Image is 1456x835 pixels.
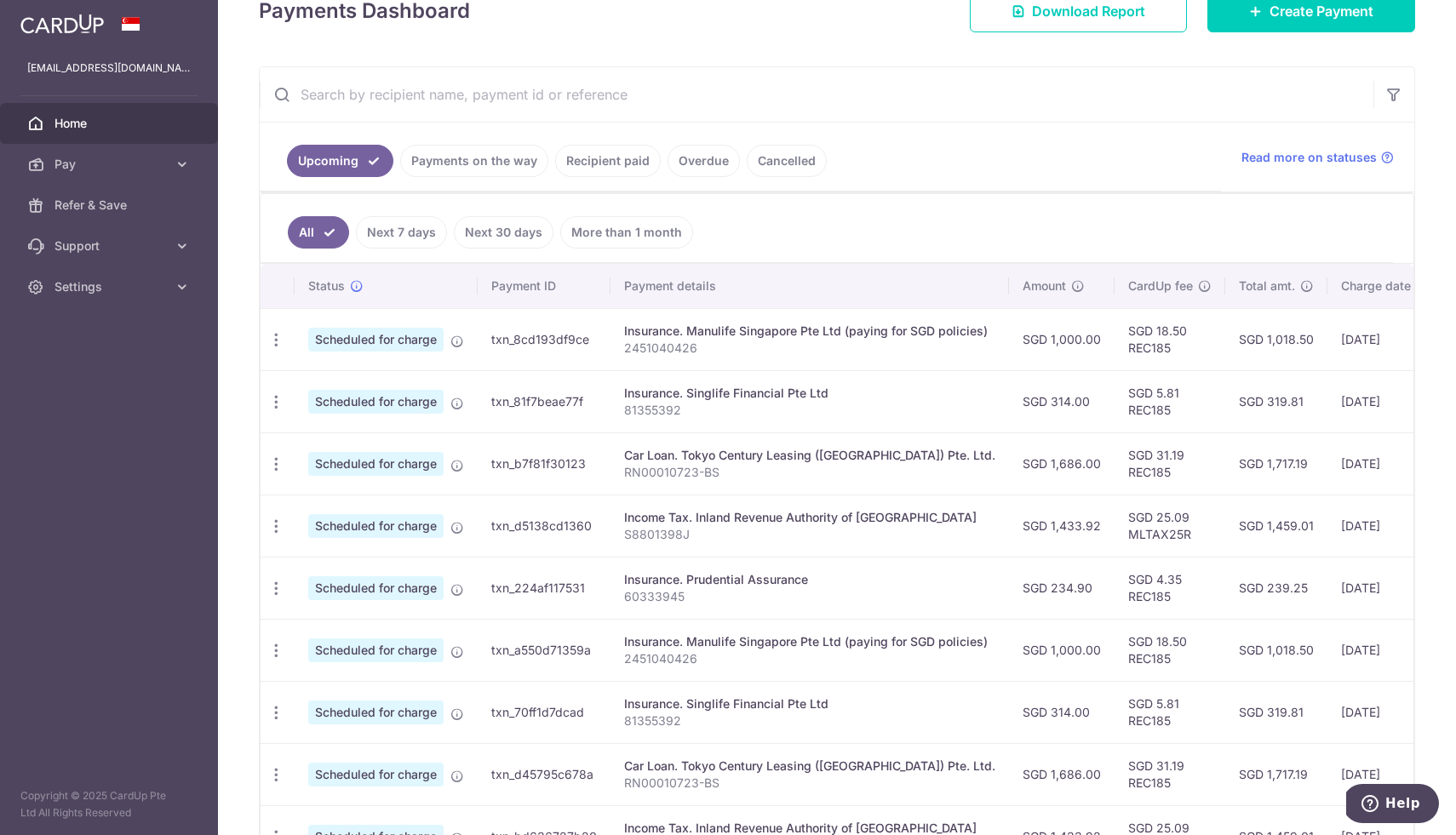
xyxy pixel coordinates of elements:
[1327,681,1443,743] td: [DATE]
[308,277,345,295] span: Status
[624,447,995,464] div: Car Loan. Tokyo Century Leasing ([GEOGRAPHIC_DATA]) Pte. Ltd.
[308,514,444,538] span: Scheduled for charge
[1225,619,1327,681] td: SGD 1,018.50
[308,638,444,662] span: Scheduled for charge
[624,775,995,792] p: RN00010723-BS
[54,237,167,255] span: Support
[1327,743,1443,805] td: [DATE]
[1009,308,1115,370] td: SGD 1,000.00
[308,328,444,352] span: Scheduled for charge
[287,145,393,177] a: Upcoming
[1115,495,1225,557] td: SGD 25.09 MLTAX25R
[1009,681,1115,743] td: SGD 314.00
[624,758,995,775] div: Car Loan. Tokyo Century Leasing ([GEOGRAPHIC_DATA]) Pte. Ltd.
[27,60,191,77] p: [EMAIL_ADDRESS][DOMAIN_NAME]
[478,743,610,805] td: txn_d45795c678a
[356,216,447,249] a: Next 7 days
[1225,432,1327,495] td: SGD 1,717.19
[308,390,444,414] span: Scheduled for charge
[308,763,444,786] span: Scheduled for charge
[1225,557,1327,619] td: SGD 239.25
[624,402,995,419] p: 81355392
[1115,743,1225,805] td: SGD 31.19 REC185
[54,278,167,295] span: Settings
[308,576,444,600] span: Scheduled for charge
[1225,308,1327,370] td: SGD 1,018.50
[747,145,827,177] a: Cancelled
[1327,370,1443,432] td: [DATE]
[1009,495,1115,557] td: SGD 1,433.92
[624,464,995,481] p: RN00010723-BS
[260,67,1373,122] input: Search by recipient name, payment id or reference
[668,145,740,177] a: Overdue
[624,526,995,543] p: S8801398J
[1032,1,1145,21] span: Download Report
[1327,557,1443,619] td: [DATE]
[1327,432,1443,495] td: [DATE]
[555,145,661,177] a: Recipient paid
[1327,495,1443,557] td: [DATE]
[560,216,693,249] a: More than 1 month
[624,509,995,526] div: Income Tax. Inland Revenue Authority of [GEOGRAPHIC_DATA]
[1341,277,1411,295] span: Charge date
[54,197,167,214] span: Refer & Save
[478,264,610,308] th: Payment ID
[478,557,610,619] td: txn_224af117531
[288,216,349,249] a: All
[624,323,995,340] div: Insurance. Manulife Singapore Pte Ltd (paying for SGD policies)
[308,452,444,476] span: Scheduled for charge
[454,216,553,249] a: Next 30 days
[1023,277,1066,295] span: Amount
[1115,681,1225,743] td: SGD 5.81 REC185
[624,588,995,605] p: 60333945
[1225,743,1327,805] td: SGD 1,717.19
[1270,1,1373,21] span: Create Payment
[624,695,995,712] div: Insurance. Singlife Financial Pte Ltd
[478,619,610,681] td: txn_a550d71359a
[624,633,995,650] div: Insurance. Manulife Singapore Pte Ltd (paying for SGD policies)
[1009,432,1115,495] td: SGD 1,686.00
[624,650,995,667] p: 2451040426
[624,712,995,729] p: 81355392
[1115,308,1225,370] td: SGD 18.50 REC185
[1241,149,1394,166] a: Read more on statuses
[1327,619,1443,681] td: [DATE]
[1009,370,1115,432] td: SGD 314.00
[1346,784,1439,826] iframe: Opens a widget where you can find more information
[624,340,995,357] p: 2451040426
[1115,432,1225,495] td: SGD 31.19 REC185
[478,495,610,557] td: txn_d5138cd1360
[1128,277,1193,295] span: CardUp fee
[1009,619,1115,681] td: SGD 1,000.00
[1225,370,1327,432] td: SGD 319.81
[478,432,610,495] td: txn_b7f81f30123
[610,264,1009,308] th: Payment details
[624,571,995,588] div: Insurance. Prudential Assurance
[1009,557,1115,619] td: SGD 234.90
[400,145,548,177] a: Payments on the way
[624,385,995,402] div: Insurance. Singlife Financial Pte Ltd
[1115,619,1225,681] td: SGD 18.50 REC185
[1327,308,1443,370] td: [DATE]
[54,156,167,173] span: Pay
[308,701,444,724] span: Scheduled for charge
[1009,743,1115,805] td: SGD 1,686.00
[1225,495,1327,557] td: SGD 1,459.01
[1115,557,1225,619] td: SGD 4.35 REC185
[54,115,167,132] span: Home
[478,681,610,743] td: txn_70ff1d7dcad
[1239,277,1295,295] span: Total amt.
[1115,370,1225,432] td: SGD 5.81 REC185
[478,370,610,432] td: txn_81f7beae77f
[478,308,610,370] td: txn_8cd193df9ce
[1225,681,1327,743] td: SGD 319.81
[1241,149,1377,166] span: Read more on statuses
[20,14,104,34] img: CardUp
